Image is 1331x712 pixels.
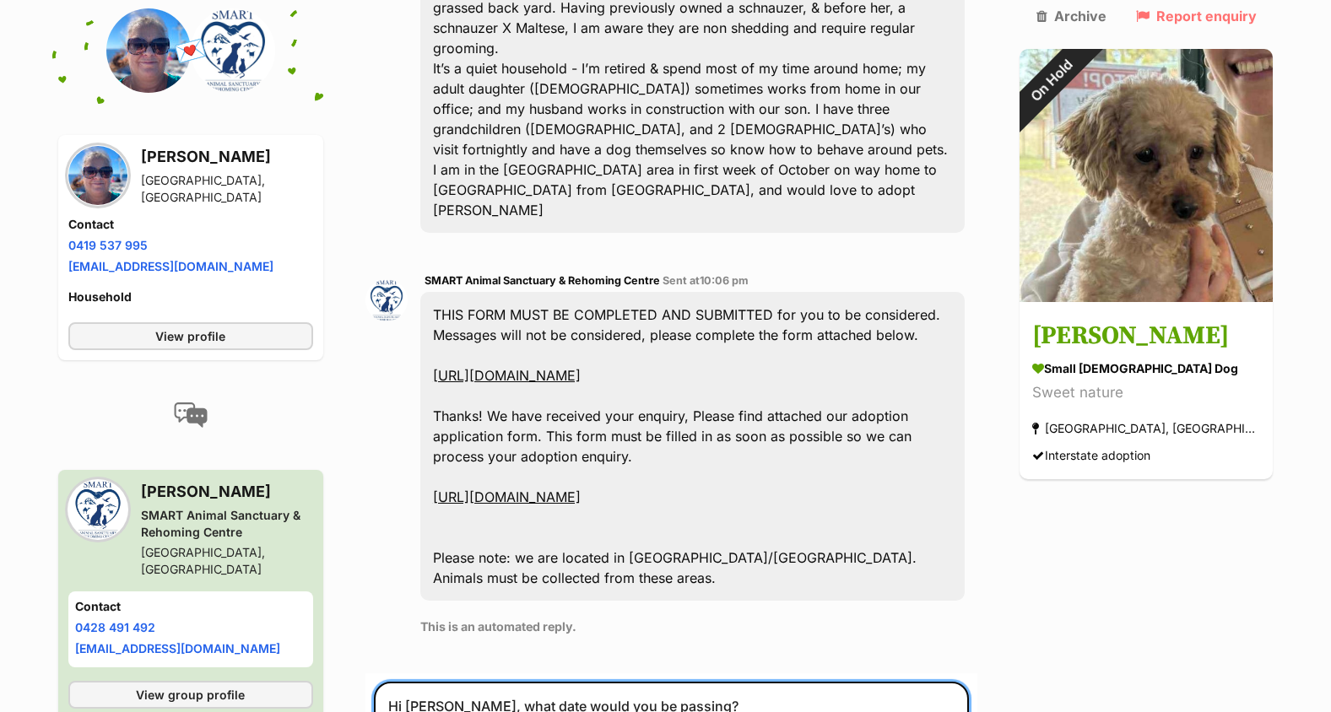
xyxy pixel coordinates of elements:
a: [URL][DOMAIN_NAME] [433,488,581,505]
a: [EMAIL_ADDRESS][DOMAIN_NAME] [75,641,280,655]
a: [PERSON_NAME] small [DEMOGRAPHIC_DATA] Dog Sweet nature [GEOGRAPHIC_DATA], [GEOGRAPHIC_DATA] Inte... [1020,305,1273,480]
a: [URL][DOMAIN_NAME] [433,367,581,384]
div: small [DEMOGRAPHIC_DATA] Dog [1032,360,1260,378]
h3: [PERSON_NAME] [1032,318,1260,356]
a: View group profile [68,681,313,709]
a: 0428 491 492 [75,620,155,634]
div: Sweet nature [1032,382,1260,405]
span: View group profile [136,686,245,704]
h4: Contact [75,598,306,615]
span: 10:06 pm [700,274,749,287]
img: conversation-icon-4a6f8262b818ee0b60e3300018af0b2d0b884aa5de6e9bcb8d3d4eeb1a70a7c4.svg [174,402,208,428]
span: 💌 [171,33,209,69]
h4: Contact [68,216,313,233]
div: Interstate adoption [1032,445,1150,467]
img: SMART Animal Sanctuary & Rehoming Centre profile pic [68,480,127,539]
span: Sent at [663,274,749,287]
h3: [PERSON_NAME] [141,480,313,504]
img: Toffey [1020,49,1273,302]
h3: [PERSON_NAME] [141,145,313,169]
img: Debbie Quinn profile pic [68,146,127,205]
div: SMART Animal Sanctuary & Rehoming Centre [141,507,313,541]
div: THIS FORM MUST BE COMPLETED AND SUBMITTED for you to be considered. Messages will not be consider... [420,292,966,601]
h4: Household [68,289,313,305]
div: [GEOGRAPHIC_DATA], [GEOGRAPHIC_DATA] [141,172,313,206]
p: This is an automated reply. [420,618,966,635]
div: On Hold [997,26,1106,136]
div: [GEOGRAPHIC_DATA], [GEOGRAPHIC_DATA] [141,544,313,578]
a: On Hold [1020,289,1273,305]
a: Report enquiry [1136,8,1257,24]
a: Archive [1036,8,1106,24]
img: SMART Animal Sanctuary & Rehoming Centre profile pic [191,8,275,93]
a: 0419 537 995 [68,238,148,252]
span: View profile [155,327,225,345]
div: [GEOGRAPHIC_DATA], [GEOGRAPHIC_DATA] [1032,418,1260,440]
img: SMART Animal Sanctuary & Rehoming Centre profile pic [365,279,408,321]
img: Debbie Quinn profile pic [106,8,191,93]
span: SMART Animal Sanctuary & Rehoming Centre [425,274,660,287]
a: View profile [68,322,313,350]
a: [EMAIL_ADDRESS][DOMAIN_NAME] [68,259,273,273]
